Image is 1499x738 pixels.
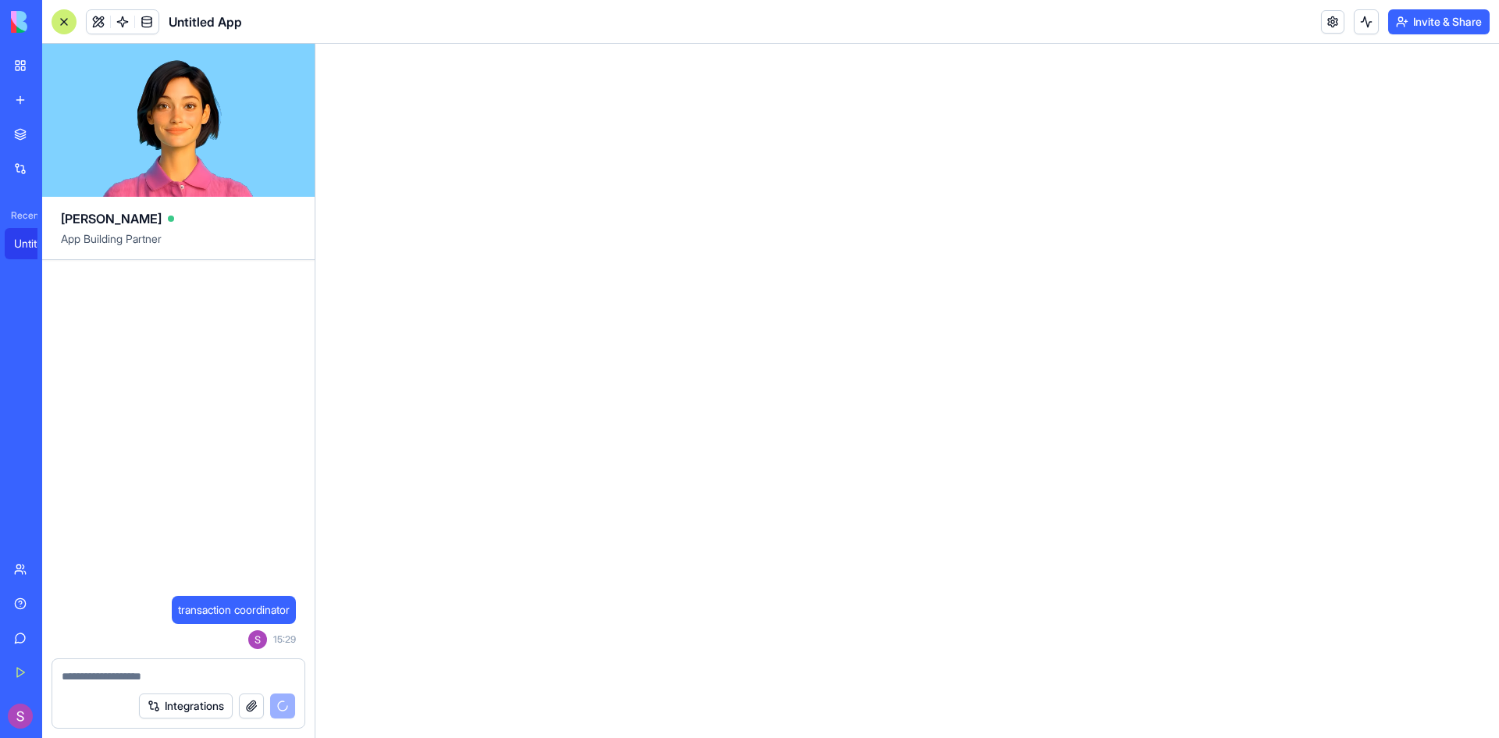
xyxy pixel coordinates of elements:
[5,209,37,222] span: Recent
[139,693,233,718] button: Integrations
[61,209,162,228] span: [PERSON_NAME]
[8,704,33,729] img: ACg8ocIHo6hfzBExkx3uWBNCV25BoYzdrBv9-yqueo9uosKOlbIXrA=s96-c
[273,633,296,646] span: 15:29
[11,11,108,33] img: logo
[1388,9,1490,34] button: Invite & Share
[61,231,296,259] span: App Building Partner
[169,12,242,31] span: Untitled App
[14,236,58,251] div: Untitled App
[5,228,67,259] a: Untitled App
[178,602,290,618] span: transaction coordinator
[248,630,267,649] img: ACg8ocIHo6hfzBExkx3uWBNCV25BoYzdrBv9-yqueo9uosKOlbIXrA=s96-c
